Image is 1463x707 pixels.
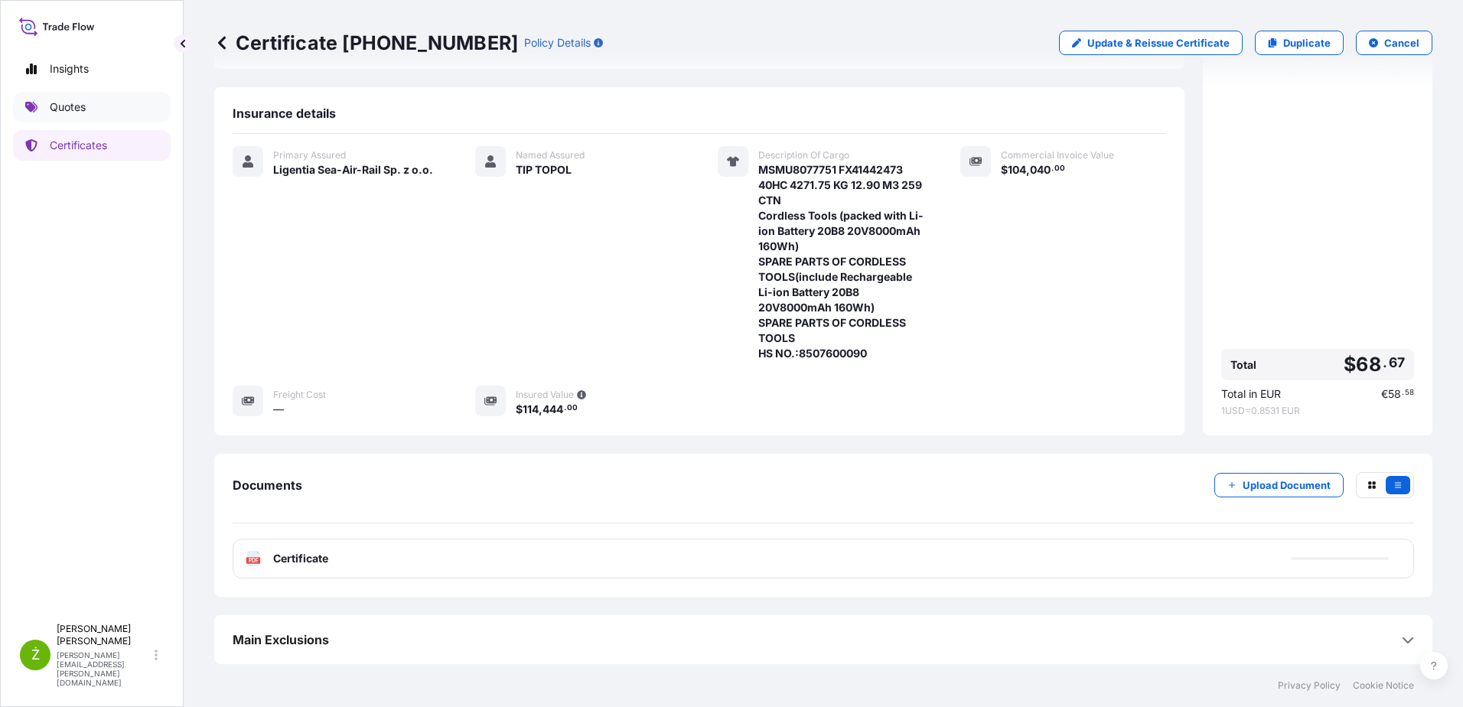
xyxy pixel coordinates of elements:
[1402,390,1404,396] span: .
[50,61,89,77] p: Insights
[1054,166,1065,171] span: 00
[516,162,572,178] span: TIP TOPOL
[233,106,336,121] span: Insurance details
[567,406,578,411] span: 00
[1388,389,1401,399] span: 58
[1255,31,1344,55] a: Duplicate
[273,389,326,401] span: Freight Cost
[1026,165,1030,175] span: ,
[539,404,543,415] span: ,
[57,650,152,687] p: [PERSON_NAME][EMAIL_ADDRESS][PERSON_NAME][DOMAIN_NAME]
[273,149,346,161] span: Primary Assured
[1353,679,1414,692] a: Cookie Notice
[1087,35,1230,50] p: Update & Reissue Certificate
[523,404,539,415] span: 114
[516,389,574,401] span: Insured Value
[50,99,86,115] p: Quotes
[1059,31,1243,55] a: Update & Reissue Certificate
[1356,355,1380,374] span: 68
[1381,389,1388,399] span: €
[1344,355,1356,374] span: $
[564,406,566,411] span: .
[1221,405,1414,417] span: 1 USD = 0.8531 EUR
[1283,35,1331,50] p: Duplicate
[543,404,563,415] span: 444
[1221,386,1281,402] span: Total in EUR
[1008,165,1026,175] span: 104
[1383,358,1387,367] span: .
[1030,165,1051,175] span: 040
[516,149,585,161] span: Named Assured
[273,402,284,417] span: —
[516,404,523,415] span: $
[57,623,152,647] p: [PERSON_NAME] [PERSON_NAME]
[1356,31,1432,55] button: Cancel
[1051,166,1054,171] span: .
[1389,358,1405,367] span: 67
[1214,473,1344,497] button: Upload Document
[1230,357,1256,373] span: Total
[273,551,328,566] span: Certificate
[31,647,40,663] span: Ż
[273,162,433,178] span: Ligentia Sea-Air-Rail Sp. z o.o.
[1278,679,1341,692] a: Privacy Policy
[1001,165,1008,175] span: $
[249,558,259,563] text: PDF
[758,149,849,161] span: Description Of Cargo
[233,632,329,647] span: Main Exclusions
[233,477,302,493] span: Documents
[13,92,171,122] a: Quotes
[758,162,924,361] span: MSMU8077751 FX41442473 40HC 4271.75 KG 12.90 M3 259 CTN Cordless Tools (packed with Li-ion Batter...
[1001,149,1114,161] span: Commercial Invoice Value
[1243,477,1331,493] p: Upload Document
[1384,35,1419,50] p: Cancel
[1405,390,1414,396] span: 58
[214,31,518,55] p: Certificate [PHONE_NUMBER]
[233,621,1414,658] div: Main Exclusions
[13,54,171,84] a: Insights
[524,35,591,50] p: Policy Details
[50,138,107,153] p: Certificates
[13,130,171,161] a: Certificates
